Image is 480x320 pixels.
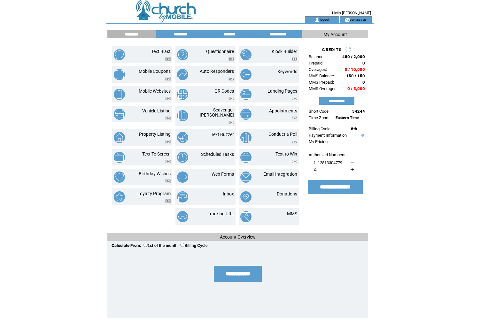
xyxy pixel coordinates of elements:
span: 0 [362,80,365,85]
a: QR Codes [214,88,234,94]
img: landing-pages.png [240,89,252,100]
img: video.png [292,140,297,143]
a: MMS [287,211,297,216]
a: Mobile Coupons [139,69,171,74]
span: 8th [351,126,357,131]
img: text-blast.png [114,49,125,60]
a: Inbox [223,191,234,196]
img: help.gif [360,134,364,137]
img: loyalty-program.png [114,191,125,202]
a: Scavenger [PERSON_NAME] [200,107,234,118]
label: 1st of the month [143,243,177,248]
a: Web Forms [212,171,234,177]
span: My Account [323,32,347,37]
span: Balance: [309,54,324,59]
img: text-to-screen.png [114,152,125,163]
span: MMS Balance: [309,73,335,78]
a: Property Listing [139,132,171,137]
span: 0 / 5,000 [347,86,365,91]
img: video.png [292,117,297,120]
img: video.png [228,77,234,80]
img: appointments.png [240,109,252,120]
img: video.png [165,117,171,120]
a: Birthday Wishes [139,171,171,176]
img: video.png [165,160,171,163]
span: 0 / 10,000 [345,67,365,72]
img: text-buzzer.png [177,132,188,143]
span: Short Code: [309,109,329,114]
a: Text to Win [275,151,297,156]
span: Hello [PERSON_NAME] [332,11,371,15]
img: video.png [165,77,171,80]
span: 2. [314,167,317,171]
span: 1. 12813304779 [314,160,342,165]
img: video.png [165,97,171,100]
span: 150 / 150 [346,73,365,78]
img: scavenger-hunt.png [177,110,188,121]
span: Eastern Time [336,116,359,120]
a: Conduct a Poll [268,132,297,137]
a: Text Blast [151,49,171,54]
a: Payment Information [309,133,347,138]
img: auto-responders.png [177,69,188,80]
img: video.png [228,97,234,100]
span: MMS Prepaid: [309,80,334,85]
a: My Pricing [309,139,328,144]
a: Kiosk Builder [272,49,297,54]
img: kiosk-builder.png [240,49,252,60]
img: video.png [165,140,171,143]
a: contact us [350,17,367,21]
img: qr-codes.png [177,89,188,100]
a: logout [320,17,329,21]
span: 480 / 2,000 [342,54,365,59]
img: video.png [165,179,171,183]
img: web-forms.png [177,171,188,183]
img: mobile-websites.png [114,89,125,100]
img: account_icon.gif [315,17,320,22]
a: Questionnaire [206,49,234,54]
img: donations.png [240,191,252,202]
img: email-integration.png [240,171,252,183]
a: Appointments [269,108,297,113]
input: 1st of the month [143,243,148,247]
a: Email Integration [263,171,297,177]
span: Billing Cycle: [309,126,331,131]
a: Donations [277,191,297,196]
img: mobile-coupons.png [114,69,125,80]
span: 54244 [352,109,365,114]
a: Text Buzzer [211,132,234,137]
img: scheduled-tasks.png [177,152,188,163]
span: Authorized Numbers: [309,152,346,157]
img: questionnaire.png [177,49,188,60]
img: contact_us_icon.gif [345,17,350,22]
img: text-to-win.png [240,152,252,163]
img: video.png [292,160,297,163]
img: video.png [165,199,171,203]
img: conduct-a-poll.png [240,132,252,143]
a: Mobile Websites [139,88,171,94]
span: Prepaid: [309,61,323,65]
img: video.png [292,57,297,61]
img: video.png [228,57,234,61]
img: birthday-wishes.png [114,171,125,183]
img: inbox.png [177,191,188,202]
label: Billing Cycle [180,243,207,248]
a: Keywords [277,69,297,74]
span: MMS Overages: [309,86,337,91]
span: Time Zone: [309,115,329,120]
span: Overages: [309,67,327,72]
img: video.png [292,97,297,100]
img: vehicle-listing.png [114,109,125,120]
img: keywords.png [240,69,252,80]
a: Tracking URL [208,211,234,216]
a: Loyalty Program [137,191,171,196]
a: Scheduled Tasks [201,152,234,157]
a: Text To Screen [142,151,171,156]
span: Account Overview [220,234,256,240]
span: CREDITS [322,47,342,52]
span: 0 [362,61,365,65]
a: Vehicle Listing [142,108,171,113]
img: tracking-url.png [177,211,188,222]
img: property-listing.png [114,132,125,143]
a: Auto Responders [200,69,234,74]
